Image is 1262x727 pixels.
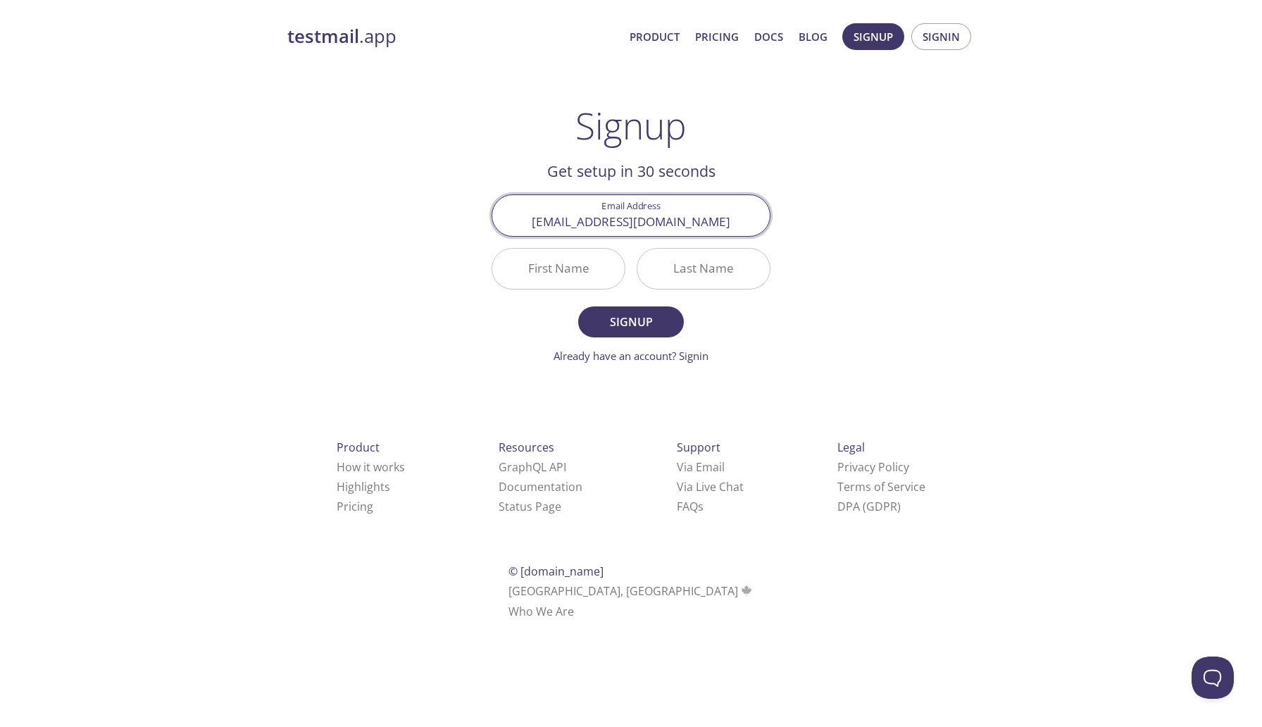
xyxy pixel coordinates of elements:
[677,459,725,475] a: Via Email
[695,27,739,46] a: Pricing
[337,440,380,455] span: Product
[492,159,770,183] h2: Get setup in 30 seconds
[837,459,909,475] a: Privacy Policy
[499,499,561,514] a: Status Page
[630,27,680,46] a: Product
[698,499,704,514] span: s
[837,479,925,495] a: Terms of Service
[911,23,971,50] button: Signin
[287,24,359,49] strong: testmail
[508,604,574,619] a: Who We Are
[499,459,566,475] a: GraphQL API
[837,499,901,514] a: DPA (GDPR)
[337,499,373,514] a: Pricing
[1192,657,1234,699] iframe: Help Scout Beacon - Open
[677,479,744,495] a: Via Live Chat
[575,104,687,147] h1: Signup
[337,459,405,475] a: How it works
[594,312,668,332] span: Signup
[677,440,720,455] span: Support
[799,27,827,46] a: Blog
[508,583,754,599] span: [GEOGRAPHIC_DATA], [GEOGRAPHIC_DATA]
[554,349,708,363] a: Already have an account? Signin
[287,25,618,49] a: testmail.app
[578,306,684,337] button: Signup
[923,27,960,46] span: Signin
[754,27,783,46] a: Docs
[842,23,904,50] button: Signup
[508,564,604,579] span: © [DOMAIN_NAME]
[499,440,554,455] span: Resources
[499,479,582,495] a: Documentation
[677,499,704,514] a: FAQ
[837,440,865,455] span: Legal
[337,479,390,495] a: Highlights
[854,27,893,46] span: Signup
